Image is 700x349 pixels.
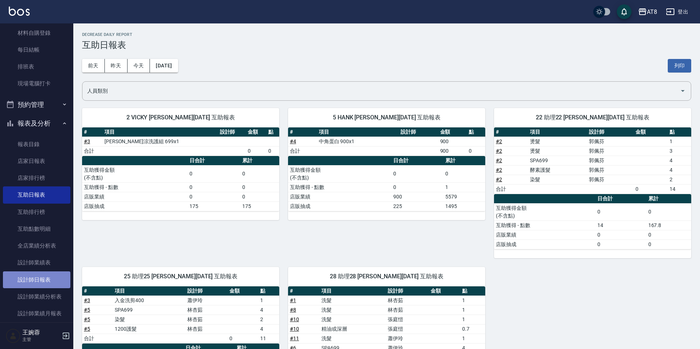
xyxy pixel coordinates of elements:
[496,167,502,173] a: #2
[3,271,70,288] a: 設計師日報表
[185,324,228,334] td: 林杏茹
[668,184,691,194] td: 14
[460,334,485,343] td: 1
[85,85,677,97] input: 人員名稱
[82,286,113,296] th: #
[22,329,60,336] h5: 王婉蓉
[587,127,634,137] th: 設計師
[317,127,399,137] th: 項目
[3,305,70,322] a: 設計師業績月報表
[288,182,391,192] td: 互助獲得 - 點數
[288,201,391,211] td: 店販抽成
[668,175,691,184] td: 2
[320,315,386,324] td: 洗髮
[3,136,70,153] a: 報表目錄
[386,334,429,343] td: 蕭伊玲
[150,59,178,73] button: [DATE]
[288,192,391,201] td: 店販業績
[288,286,320,296] th: #
[3,220,70,237] a: 互助點數明細
[634,184,668,194] td: 0
[185,305,228,315] td: 林杏茹
[528,165,587,175] td: 酵素護髮
[3,153,70,170] a: 店家日報表
[246,146,266,156] td: 0
[587,137,634,146] td: 郭佩芬
[240,182,279,192] td: 0
[3,75,70,92] a: 現場電腦打卡
[528,175,587,184] td: 染髮
[429,286,460,296] th: 金額
[128,59,150,73] button: 今天
[297,114,476,121] span: 5 HANK [PERSON_NAME][DATE] 互助報表
[460,315,485,324] td: 1
[528,146,587,156] td: 燙髮
[3,25,70,41] a: 材料自購登錄
[113,324,185,334] td: 1200護髮
[443,156,485,166] th: 累計
[320,305,386,315] td: 洗髮
[460,305,485,315] td: 1
[185,315,228,324] td: 林杏茹
[320,296,386,305] td: 洗髮
[188,182,240,192] td: 0
[496,138,502,144] a: #2
[290,297,296,303] a: #1
[82,59,105,73] button: 前天
[3,170,70,186] a: 店家排行榜
[3,58,70,75] a: 排班表
[668,59,691,73] button: 列印
[240,165,279,182] td: 0
[82,156,279,211] table: a dense table
[587,146,634,156] td: 郭佩芬
[596,220,646,230] td: 14
[596,240,646,249] td: 0
[386,286,429,296] th: 設計師
[188,192,240,201] td: 0
[443,192,485,201] td: 5579
[494,240,596,249] td: 店販抽成
[391,156,443,166] th: 日合計
[587,165,634,175] td: 郭佩芬
[596,230,646,240] td: 0
[617,4,631,19] button: save
[290,316,299,322] a: #10
[105,59,128,73] button: 昨天
[84,307,90,313] a: #5
[646,230,691,240] td: 0
[103,137,218,146] td: [PERSON_NAME]涼洗護組 699x1
[82,127,279,156] table: a dense table
[386,305,429,315] td: 林杏茹
[320,324,386,334] td: 精油或深層
[84,326,90,332] a: #5
[494,194,691,249] table: a dense table
[22,336,60,343] p: 主管
[258,334,279,343] td: 11
[663,5,691,19] button: 登出
[443,201,485,211] td: 1495
[82,146,103,156] td: 合計
[258,296,279,305] td: 1
[399,127,438,137] th: 設計師
[288,146,317,156] td: 合計
[218,127,246,137] th: 設計師
[528,127,587,137] th: 項目
[82,334,113,343] td: 合計
[596,194,646,204] th: 日合計
[258,324,279,334] td: 4
[240,192,279,201] td: 0
[587,175,634,184] td: 郭佩芬
[266,146,279,156] td: 0
[297,273,476,280] span: 28 助理28 [PERSON_NAME][DATE] 互助報表
[460,296,485,305] td: 1
[3,95,70,114] button: 預約管理
[188,156,240,166] th: 日合計
[3,288,70,305] a: 設計師業績分析表
[443,182,485,192] td: 1
[188,165,240,182] td: 0
[82,40,691,50] h3: 互助日報表
[646,240,691,249] td: 0
[467,146,485,156] td: 0
[391,201,443,211] td: 225
[185,286,228,296] th: 設計師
